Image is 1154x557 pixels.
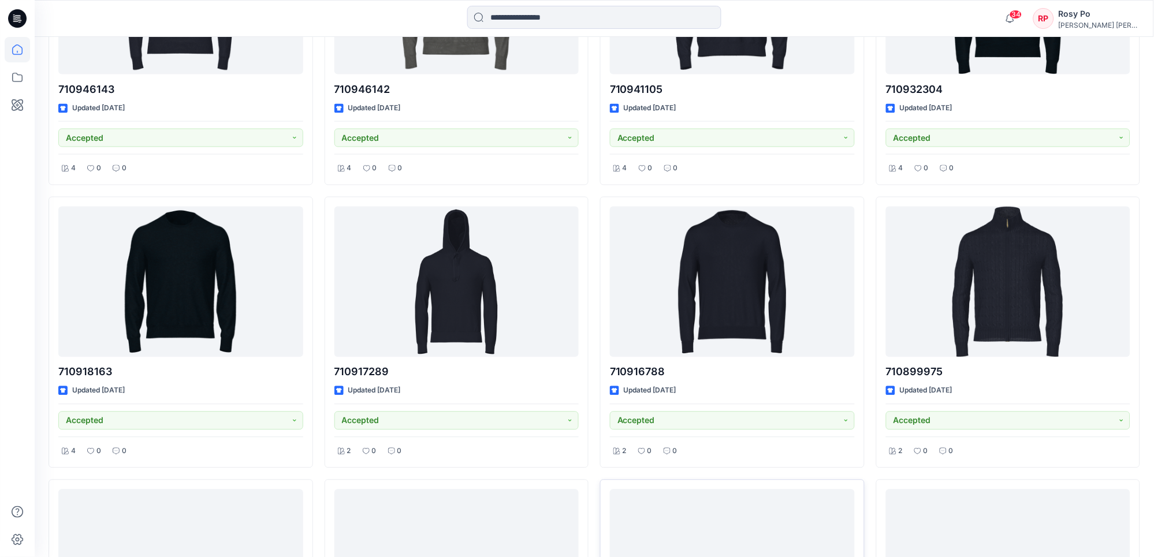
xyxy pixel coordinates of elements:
p: 2 [347,446,351,458]
a: 710917289 [334,207,579,357]
span: 34 [1010,10,1022,19]
p: 710932304 [886,81,1131,98]
p: 0 [647,446,652,458]
p: 4 [71,163,76,175]
p: Updated [DATE] [72,385,125,397]
p: 710917289 [334,364,579,380]
p: 0 [673,163,678,175]
p: 4 [347,163,352,175]
p: 710899975 [886,364,1131,380]
p: Updated [DATE] [348,385,401,397]
p: Updated [DATE] [624,102,676,114]
p: 0 [122,446,126,458]
p: 710916788 [610,364,855,380]
a: 710916788 [610,207,855,357]
p: 0 [924,446,928,458]
p: Updated [DATE] [72,102,125,114]
p: 710918163 [58,364,303,380]
p: 4 [71,446,76,458]
p: 0 [96,163,101,175]
p: 0 [373,163,377,175]
p: 0 [673,446,677,458]
p: 0 [122,163,126,175]
p: 2 [623,446,627,458]
p: 0 [398,163,403,175]
p: 0 [96,446,101,458]
p: 710941105 [610,81,855,98]
p: 710946143 [58,81,303,98]
p: 2 [899,446,903,458]
p: 0 [949,446,954,458]
p: Updated [DATE] [624,385,676,397]
a: 710899975 [886,207,1131,357]
p: 0 [397,446,402,458]
p: 710946142 [334,81,579,98]
a: 710918163 [58,207,303,357]
p: 0 [950,163,954,175]
p: Updated [DATE] [900,385,952,397]
p: 0 [648,163,653,175]
p: 0 [924,163,929,175]
div: Rosy Po [1059,7,1140,21]
p: 0 [372,446,377,458]
p: Updated [DATE] [900,102,952,114]
p: 4 [623,163,627,175]
div: [PERSON_NAME] [PERSON_NAME] [1059,21,1140,29]
p: 4 [899,163,903,175]
div: RP [1033,8,1054,29]
p: Updated [DATE] [348,102,401,114]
